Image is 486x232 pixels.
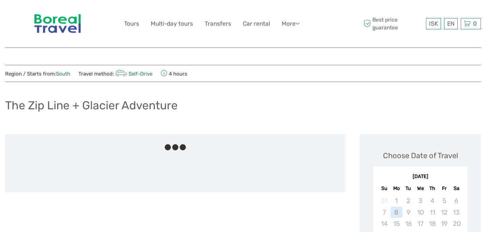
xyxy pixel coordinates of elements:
div: Not available Thursday, September 11th, 2025 [426,207,438,218]
div: Th [426,184,438,193]
a: Self-Drive [114,71,152,77]
div: EN [444,18,458,29]
a: South [56,71,70,77]
div: Not available Tuesday, September 16th, 2025 [402,218,414,229]
div: Not available Saturday, September 20th, 2025 [450,218,462,229]
div: We [414,184,426,193]
div: Not available Thursday, September 4th, 2025 [426,195,438,206]
div: Not available Saturday, September 13th, 2025 [450,207,462,218]
div: Not available Wednesday, September 3rd, 2025 [414,195,426,206]
div: Not available Tuesday, September 2nd, 2025 [402,195,414,206]
div: Choose Date of Travel [383,150,458,161]
div: Mo [391,184,402,193]
div: Su [378,184,390,193]
a: Tours [124,19,139,29]
span: Region / Starts from: [5,70,70,78]
span: Travel method: [78,69,152,78]
div: Tu [402,184,414,193]
div: Sa [450,184,462,193]
a: Transfers [205,19,231,29]
div: Not available Friday, September 12th, 2025 [438,207,450,218]
div: Not available Friday, September 5th, 2025 [438,195,450,206]
span: 4 hours [161,69,187,78]
div: Not available Monday, September 1st, 2025 [391,195,402,206]
div: Not available Tuesday, September 9th, 2025 [402,207,414,218]
div: Not available Friday, September 19th, 2025 [438,218,450,229]
span: Best price guarantee [362,16,424,31]
div: Not available Wednesday, September 17th, 2025 [414,218,426,229]
h1: The Zip Line + Glacier Adventure [5,98,178,112]
span: ISK [429,20,438,27]
div: Not available Sunday, September 14th, 2025 [378,218,390,229]
div: Not available Sunday, September 7th, 2025 [378,207,390,218]
div: Not available Monday, September 15th, 2025 [391,218,402,229]
img: 346-854fea8c-10b9-4d52-aacf-0976180d9f3a_logo_big.jpg [30,5,86,42]
div: Not available Wednesday, September 10th, 2025 [414,207,426,218]
a: More [282,19,299,29]
div: Fr [438,184,450,193]
div: Not available Saturday, September 6th, 2025 [450,195,462,206]
div: Not available Monday, September 8th, 2025 [391,207,402,218]
a: Multi-day tours [151,19,193,29]
span: 0 [472,20,478,27]
div: Not available Sunday, August 31st, 2025 [378,195,390,206]
div: [DATE] [373,173,467,180]
a: Car rental [243,19,270,29]
div: Not available Thursday, September 18th, 2025 [426,218,438,229]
